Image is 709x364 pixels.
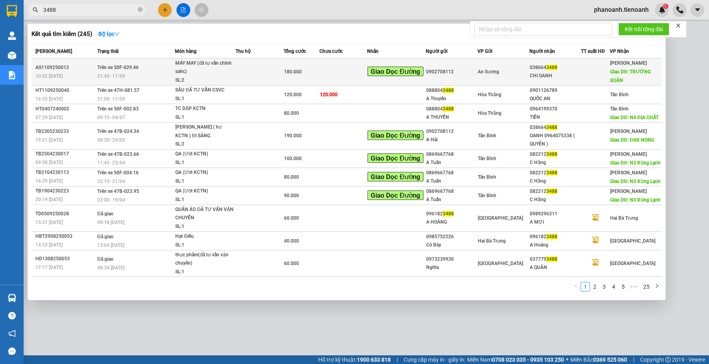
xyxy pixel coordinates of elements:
span: Giao Dọc Đường [367,190,423,200]
img: warehouse-icon [8,51,16,60]
div: A HOÀNG [426,218,477,226]
span: [PERSON_NAME] [610,151,647,157]
span: question-circle [8,312,16,319]
span: [GEOGRAPHIC_DATA] [610,238,655,244]
img: warehouse-icon [8,294,16,302]
span: An Sương [478,69,499,75]
div: A Tuấn [426,196,477,204]
span: 16:29 [DATE] [35,178,63,184]
div: HT0407240002 [35,105,95,113]
span: 3488 [443,88,454,93]
span: Tân Bình [478,133,496,138]
button: Bộ lọcdown [92,28,126,40]
span: 13:04 [DATE] [97,243,124,248]
span: VP Nhận [610,49,629,54]
div: SL: 1 [175,241,234,250]
span: 09:18 [DATE] [97,220,124,225]
div: TB2305230233 [35,127,95,136]
a: 25 [641,282,652,291]
span: Giao DĐ: N3 Rừng Lạnh [610,179,661,184]
span: right [655,284,659,288]
span: [GEOGRAPHIC_DATA] [478,215,523,221]
li: Next 5 Pages [628,282,640,291]
li: Previous Page [571,282,581,291]
div: A MỢI [530,218,581,226]
span: 17:17 [DATE] [35,265,63,270]
span: 80.000 [284,110,299,116]
div: 038664 [530,63,581,72]
span: 21:45 - 11/09 [97,73,125,79]
div: SL: 2 [175,76,234,85]
span: 22:00 - 19/04 [97,197,125,203]
div: QUỐC AN [530,95,581,103]
div: 037779 [530,255,581,263]
div: 0973239930 [426,255,477,263]
span: [PERSON_NAME] [610,189,647,194]
div: [PERSON_NAME] ( hư KCTN ) ĐI SÁNG [175,123,234,140]
div: 096182 [426,210,477,218]
a: 5 [619,282,627,291]
span: Hòa Thắng [478,92,501,97]
span: [GEOGRAPHIC_DATA] [610,261,655,266]
span: 20:19 [DATE] [35,197,63,202]
div: C Hằng [530,196,581,204]
span: 100.000 [284,156,302,161]
span: [PERSON_NAME] [610,129,647,134]
div: HT1109250040 [35,86,95,95]
span: Trên xe 47B-023.66 [97,151,139,157]
button: left [571,282,581,291]
div: MÁY MAY (đã tư vấn chính sahc) [175,59,234,76]
img: warehouse-icon [8,32,16,40]
span: 190.000 [284,133,302,138]
div: A Hoàng [530,241,581,249]
span: 3488 [443,211,454,217]
li: 4 [609,282,618,291]
span: Tân Bình [610,106,629,112]
span: 14:53 [DATE] [35,242,63,248]
a: 3 [600,282,609,291]
div: SL: 1 [175,268,234,276]
div: QA (Ướt KCTN) [175,187,234,196]
div: 0964199370 [530,105,581,113]
span: Giao Dọc Đường [367,67,423,76]
span: 3488 [546,151,557,157]
span: Trên xe 47H-081.57 [97,88,139,93]
div: 0989296311 [530,210,581,218]
span: Giao Dọc Đường [367,172,423,181]
div: 0901126789 [530,86,581,95]
span: Giao DĐ: N4 ĐỊA CHẤT [610,115,658,120]
div: A QUÂN [530,263,581,272]
span: Trạng thái [97,49,119,54]
span: Hòa Thắng [478,110,501,116]
div: thực phẩm(đã tư vấn vận chuyển) [175,251,234,268]
span: [GEOGRAPHIC_DATA] [478,261,523,266]
div: 082212 [530,150,581,159]
div: Cô Bảy [426,241,477,249]
span: ••• [628,282,640,291]
div: TB2504230017 [35,150,95,158]
span: Tân Bình [610,92,629,97]
span: 21:00 - 11/09 [97,96,125,102]
span: down [114,31,120,37]
div: Nghĩa [426,263,477,272]
div: C Hằng [530,177,581,185]
span: Người gửi [426,49,447,54]
span: Giao DĐ: TRƯỜNG XUÂN [610,69,651,83]
div: 0902708112 [426,68,477,76]
span: 80.000 [284,174,299,180]
span: Món hàng [175,49,197,54]
div: C Hằng [530,159,581,167]
span: notification [8,330,16,337]
span: 07:29 [DATE] [35,115,63,120]
div: 0985752226 [426,233,477,241]
span: 180.000 [284,69,302,75]
span: 11:45 - 25/04 [97,160,125,166]
span: Trên xe 50F-004.16 [97,170,139,175]
li: 2 [590,282,599,291]
span: Tổng cước [284,49,306,54]
span: 10:52 [DATE] [35,73,63,79]
div: TIẾN [530,113,581,121]
div: 0869667768 [426,169,477,177]
span: TT xuất HĐ [581,49,605,54]
button: Kết nối tổng đài [618,23,669,35]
